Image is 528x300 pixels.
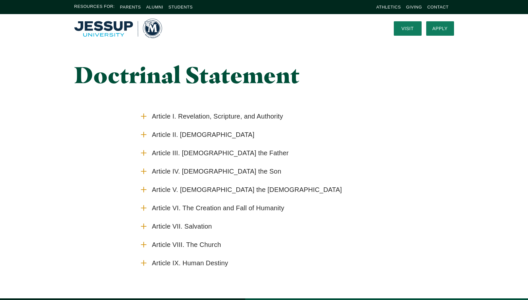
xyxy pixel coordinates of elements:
[152,204,284,212] span: Article VI. The Creation and Fall of Humanity
[146,5,163,9] a: Alumni
[74,3,115,11] span: Resources For:
[152,112,283,121] span: Article I. Revelation, Scripture, and Authority
[152,241,221,249] span: Article VIII. The Church
[426,21,454,36] a: Apply
[152,131,254,139] span: Article II. [DEMOGRAPHIC_DATA]
[152,167,281,176] span: Article IV. [DEMOGRAPHIC_DATA] the Son
[74,19,162,38] a: Home
[74,19,162,38] img: Multnomah University Logo
[120,5,141,9] a: Parents
[394,21,422,36] a: Visit
[376,5,401,9] a: Athletics
[169,5,193,9] a: Students
[152,149,289,157] span: Article III. [DEMOGRAPHIC_DATA] the Father
[427,5,448,9] a: Contact
[152,186,342,194] span: Article V. [DEMOGRAPHIC_DATA] the [DEMOGRAPHIC_DATA]
[74,62,323,87] h1: Doctrinal Statement
[152,259,228,267] span: Article IX. Human Destiny
[152,222,212,231] span: Article VII. Salvation
[406,5,422,9] a: Giving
